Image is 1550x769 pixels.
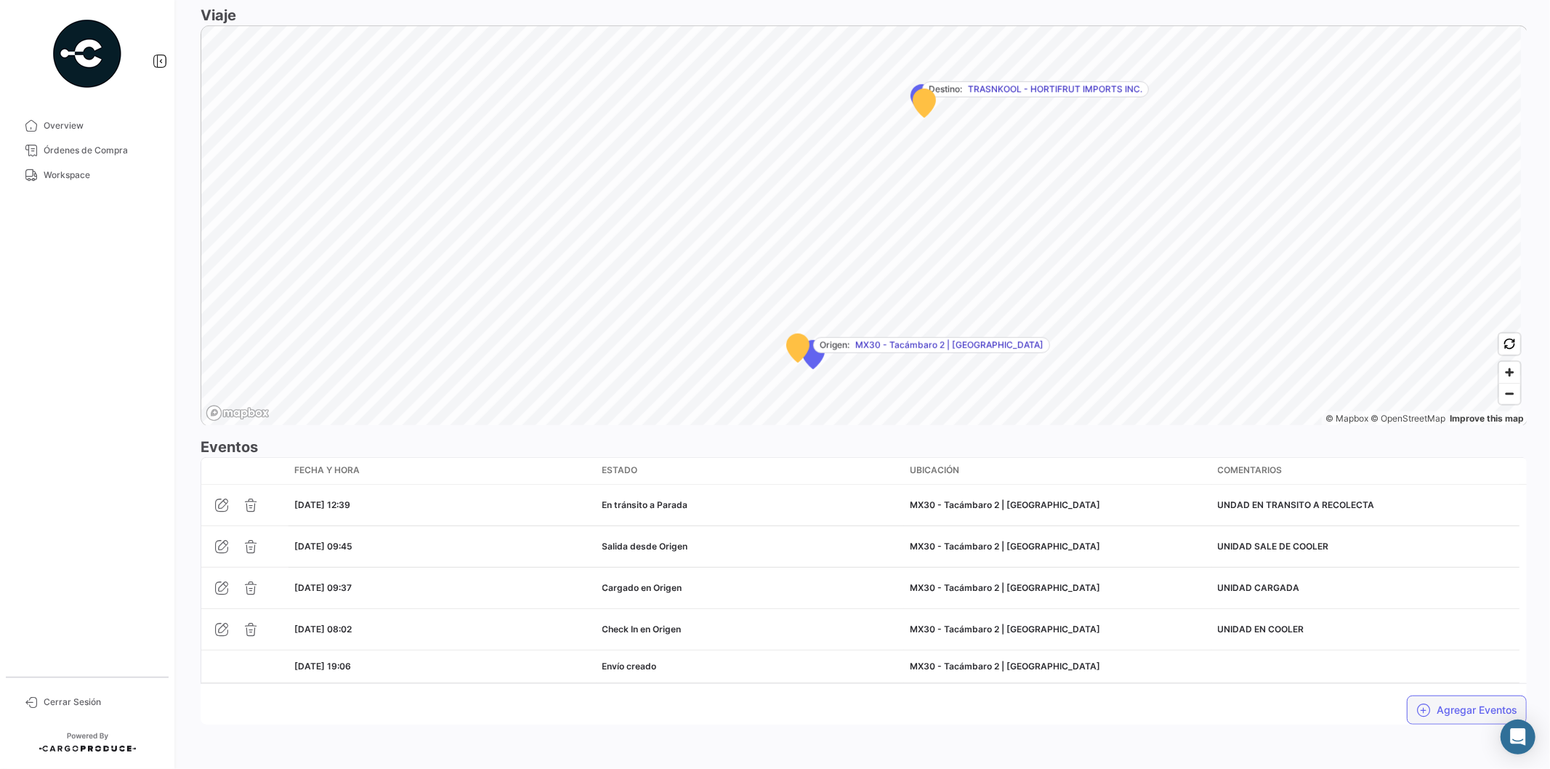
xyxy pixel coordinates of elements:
[786,334,810,363] div: Map marker
[294,499,350,510] span: [DATE] 12:39
[1407,696,1527,725] button: Agregar Eventos
[51,17,124,90] img: powered-by.png
[294,464,360,477] span: Fecha y Hora
[910,581,1206,595] div: MX30 - Tacámbaro 2 | [GEOGRAPHIC_DATA]
[597,458,905,484] datatable-header-cell: Estado
[294,541,352,552] span: [DATE] 09:45
[201,5,1527,25] h3: Viaje
[1218,581,1514,595] div: UNIDAD CARGADA
[44,119,157,132] span: Overview
[904,458,1212,484] datatable-header-cell: Ubicación
[929,83,962,96] span: Destino:
[602,540,899,553] div: Salida desde Origen
[1499,383,1520,404] button: Zoom out
[913,89,936,118] div: Map marker
[910,464,959,477] span: Ubicación
[1218,623,1514,636] div: UNIDAD EN COOLER
[44,144,157,157] span: Órdenes de Compra
[294,624,352,635] span: [DATE] 08:02
[602,581,899,595] div: Cargado en Origen
[910,623,1206,636] div: MX30 - Tacámbaro 2 | [GEOGRAPHIC_DATA]
[206,405,270,422] a: Mapbox logo
[602,464,638,477] span: Estado
[602,623,899,636] div: Check In en Origen
[910,499,1206,512] div: MX30 - Tacámbaro 2 | [GEOGRAPHIC_DATA]
[1212,458,1520,484] datatable-header-cell: Comentarios
[44,169,157,182] span: Workspace
[12,138,163,163] a: Órdenes de Compra
[201,437,1527,457] h3: Eventos
[855,339,1044,352] span: MX30 - Tacámbaro 2 | [GEOGRAPHIC_DATA]
[1218,499,1514,512] div: UNDAD EN TRANSITO A RECOLECTA
[911,84,934,113] div: Map marker
[1499,384,1520,404] span: Zoom out
[288,458,597,484] datatable-header-cell: Fecha y Hora
[802,340,825,369] div: Map marker
[294,582,352,593] span: [DATE] 09:37
[1218,464,1283,477] span: Comentarios
[1218,540,1514,553] div: UNIDAD SALE DE COOLER
[12,163,163,188] a: Workspace
[12,113,163,138] a: Overview
[1501,720,1535,754] div: Abrir Intercom Messenger
[910,540,1206,553] div: MX30 - Tacámbaro 2 | [GEOGRAPHIC_DATA]
[1450,413,1524,424] a: Map feedback
[1325,413,1368,424] a: Mapbox
[820,339,849,352] span: Origen:
[44,696,157,709] span: Cerrar Sesión
[1499,362,1520,383] button: Zoom in
[294,661,351,672] span: [DATE] 19:06
[602,499,899,512] div: En tránsito a Parada
[910,660,1206,673] div: MX30 - Tacámbaro 2 | [GEOGRAPHIC_DATA]
[602,660,899,673] div: Envío creado
[1371,413,1446,424] a: OpenStreetMap
[201,26,1521,427] canvas: Map
[968,83,1142,96] span: TRASNKOOL - HORTIFRUT IMPORTS INC.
